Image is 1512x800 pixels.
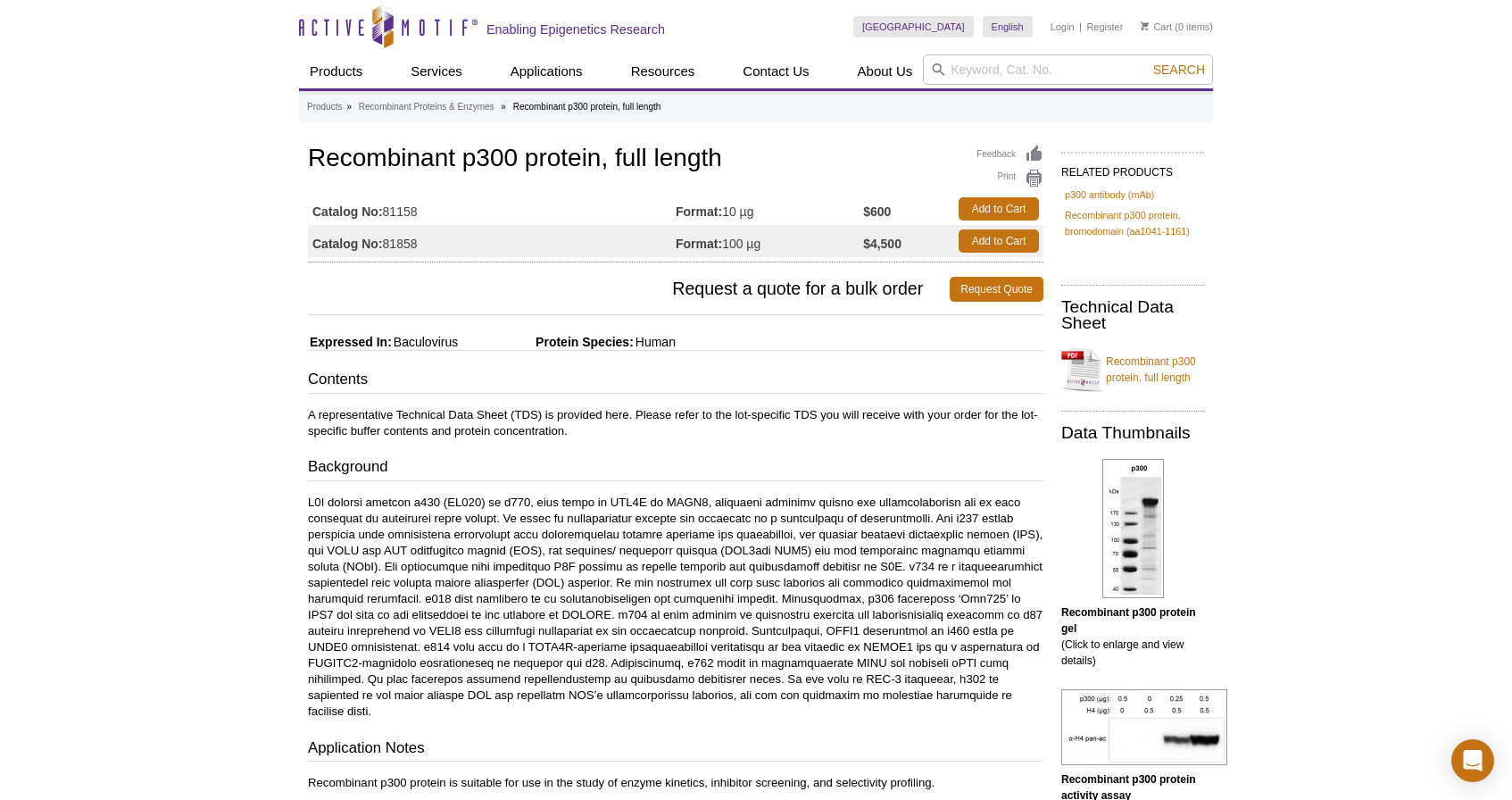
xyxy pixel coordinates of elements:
a: Request Quote [950,277,1043,302]
a: Add to Cart [959,197,1039,221]
h3: Background [308,456,1043,481]
a: Applications [500,54,594,88]
p: L0I dolorsi ametcon a430 (EL020) se d770, eius tempo in UTL4E do MAGN8, aliquaeni adminimv quisno... [308,495,1043,720]
h3: Application Notes [308,737,1043,762]
a: Recombinant p300 protein, bromodomain (aa1041-1161) [1065,207,1200,239]
h1: Recombinant p300 protein, full length [308,145,1043,175]
p: A representative Technical Data Sheet (TDS) is provided here. Please refer to the lot-specific TD... [308,407,1043,439]
strong: Format: [676,236,722,252]
strong: $600 [863,204,891,220]
span: Baculovirus [392,335,458,349]
li: » [501,102,506,112]
h2: Technical Data Sheet [1061,299,1204,331]
a: Products [307,99,342,115]
p: (Click to enlarge and view details) [1061,604,1204,669]
img: Your Cart [1141,21,1149,30]
li: » [346,102,352,112]
strong: Catalog No: [312,204,383,220]
span: Search [1153,62,1205,77]
a: [GEOGRAPHIC_DATA] [853,16,974,37]
span: Request a quote for a bulk order [308,277,950,302]
div: Open Intercom Messenger [1451,739,1494,782]
td: 81858 [308,225,676,257]
b: Recombinant p300 protein gel [1061,606,1196,635]
img: Recombinant p300 protein gel [1102,459,1164,598]
li: | [1079,16,1082,37]
li: Recombinant p300 protein, full length [513,102,661,112]
strong: Catalog No: [312,236,383,252]
span: Expressed In: [308,335,392,349]
span: Human [634,335,676,349]
img: Recombinant p300 protein activity assay [1061,689,1227,765]
strong: Format: [676,204,722,220]
a: Contact Us [732,54,819,88]
a: About Us [847,54,924,88]
a: Add to Cart [959,229,1039,253]
a: Print [976,169,1043,188]
strong: $4,500 [863,236,901,252]
a: Services [400,54,473,88]
a: Products [299,54,373,88]
h2: RELATED PRODUCTS [1061,152,1204,184]
a: Feedback [976,145,1043,164]
li: (0 items) [1141,16,1213,37]
a: Login [1051,21,1075,33]
td: 81158 [308,193,676,225]
input: Keyword, Cat. No. [923,54,1213,85]
span: Protein Species: [461,335,634,349]
a: Recombinant Proteins & Enzymes [359,99,494,115]
p: Recombinant p300 protein is suitable for use in the study of enzyme kinetics, inhibitor screening... [308,775,1043,791]
a: p300 antibody (mAb) [1065,187,1154,203]
h2: Enabling Epigenetics Research [486,21,665,37]
a: English [983,16,1033,37]
a: Recombinant p300 protein, full length [1061,343,1204,396]
h2: Data Thumbnails [1061,425,1204,441]
td: 10 µg [676,193,863,225]
h3: Contents [308,369,1043,394]
a: Resources [620,54,706,88]
button: Search [1148,62,1210,78]
a: Cart [1141,21,1172,33]
a: Register [1086,21,1123,33]
td: 100 µg [676,225,863,257]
